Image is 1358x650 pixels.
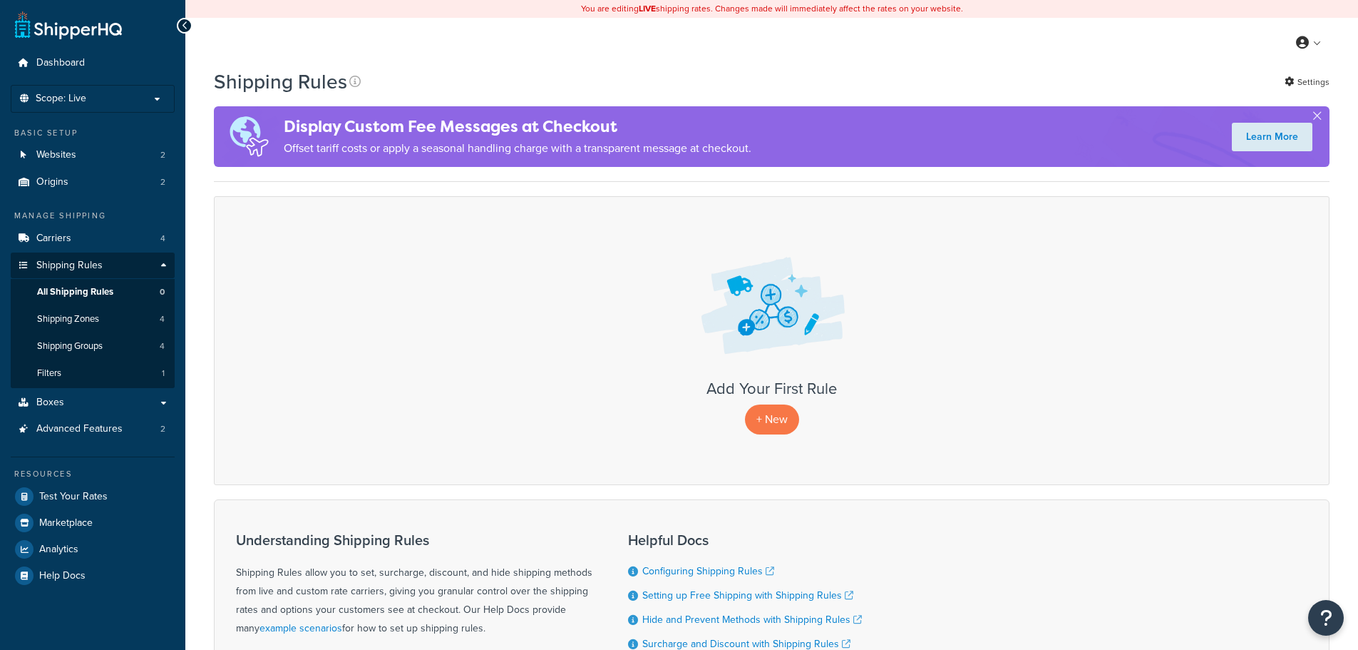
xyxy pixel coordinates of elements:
[160,233,165,245] span: 4
[11,279,175,305] li: All Shipping Rules
[229,380,1315,397] h3: Add Your First Rule
[11,306,175,332] li: Shipping Zones
[160,176,165,188] span: 2
[236,532,592,638] div: Shipping Rules allow you to set, surcharge, discount, and hide shipping methods from live and cus...
[214,106,284,167] img: duties-banner-06bc72dcb5fe05cb3f9472aba00be2ae8eb53ab6f0d8bb03d382ba314ac3c341.png
[259,621,342,636] a: example scenarios
[39,570,86,582] span: Help Docs
[36,93,86,105] span: Scope: Live
[11,279,175,305] a: All Shipping Rules 0
[1285,72,1329,92] a: Settings
[160,423,165,435] span: 2
[162,367,165,380] span: 1
[1308,600,1344,636] button: Open Resource Center
[36,423,123,435] span: Advanced Features
[284,138,751,158] p: Offset tariff costs or apply a seasonal handling charge with a transparent message at checkout.
[39,491,108,503] span: Test Your Rates
[11,253,175,388] li: Shipping Rules
[160,286,165,298] span: 0
[36,176,68,188] span: Origins
[11,416,175,442] li: Advanced Features
[11,225,175,252] li: Carriers
[11,142,175,168] a: Websites 2
[639,2,656,15] b: LIVE
[11,50,175,76] a: Dashboard
[11,169,175,195] a: Origins 2
[11,333,175,360] li: Shipping Groups
[11,306,175,332] a: Shipping Zones 4
[642,564,774,579] a: Configuring Shipping Rules
[1232,123,1312,151] a: Learn More
[160,340,165,352] span: 4
[36,149,76,161] span: Websites
[11,510,175,536] a: Marketplace
[11,360,175,387] li: Filters
[11,390,175,416] a: Boxes
[36,397,64,409] span: Boxes
[11,537,175,562] a: Analytics
[37,286,113,298] span: All Shipping Rules
[11,484,175,509] a: Test Your Rates
[11,253,175,279] a: Shipping Rules
[37,313,99,325] span: Shipping Zones
[214,68,347,96] h1: Shipping Rules
[284,115,751,138] h4: Display Custom Fee Messages at Checkout
[36,57,85,69] span: Dashboard
[39,517,93,529] span: Marketplace
[37,367,61,380] span: Filters
[36,260,103,272] span: Shipping Rules
[160,313,165,325] span: 4
[628,532,862,548] h3: Helpful Docs
[11,127,175,139] div: Basic Setup
[11,169,175,195] li: Origins
[11,142,175,168] li: Websites
[236,532,592,548] h3: Understanding Shipping Rules
[11,468,175,480] div: Resources
[642,612,862,627] a: Hide and Prevent Methods with Shipping Rules
[11,210,175,222] div: Manage Shipping
[160,149,165,161] span: 2
[39,544,78,556] span: Analytics
[745,405,799,434] p: + New
[11,563,175,589] a: Help Docs
[11,225,175,252] a: Carriers 4
[642,588,853,603] a: Setting up Free Shipping with Shipping Rules
[11,333,175,360] a: Shipping Groups 4
[11,360,175,387] a: Filters 1
[36,233,71,245] span: Carriers
[15,11,122,39] a: ShipperHQ Home
[11,416,175,442] a: Advanced Features 2
[37,340,103,352] span: Shipping Groups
